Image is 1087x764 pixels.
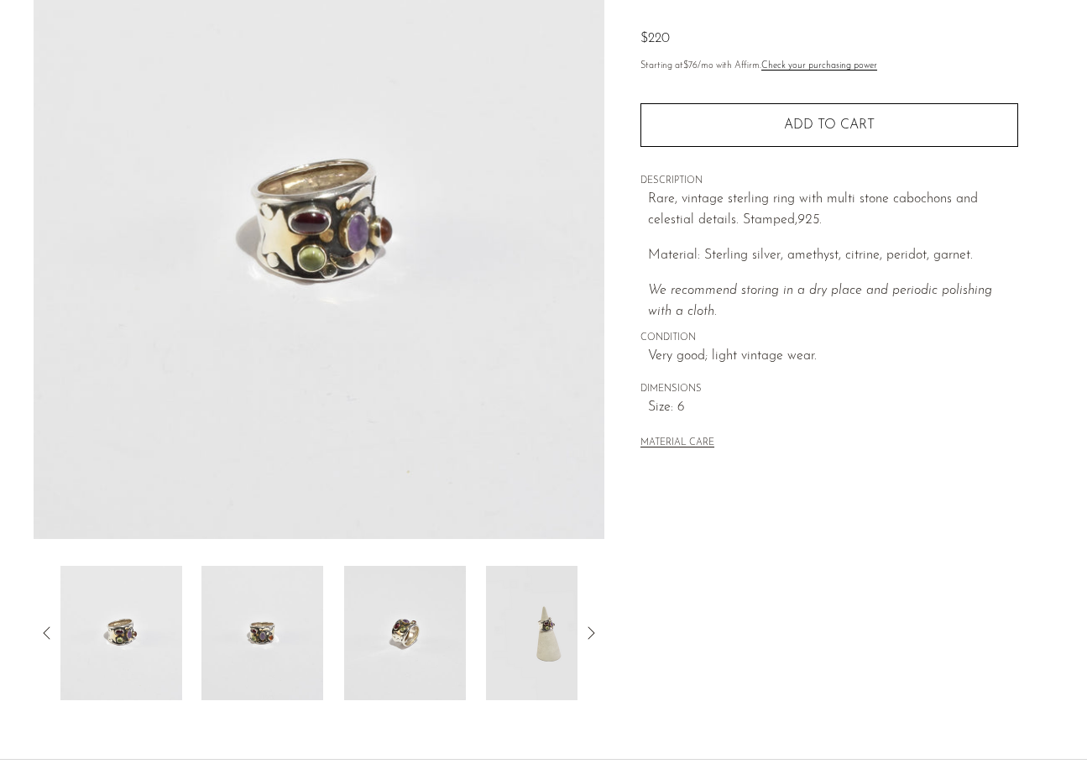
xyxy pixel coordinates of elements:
[486,566,608,700] img: Celestial Multi Stone Ring
[648,189,1018,232] p: Rare, vintage sterling ring with multi stone cabochons and celestial details. Stamped,
[648,346,1018,368] span: Very good; light vintage wear.
[640,382,1018,397] span: DIMENSIONS
[640,174,1018,189] span: DESCRIPTION
[640,59,1018,74] p: Starting at /mo with Affirm.
[344,566,466,700] img: Celestial Multi Stone Ring
[761,61,877,71] a: Check your purchasing power - Learn more about Affirm Financing (opens in modal)
[797,213,822,227] em: 925.
[683,61,698,71] span: $76
[640,103,1018,147] button: Add to cart
[640,437,714,450] button: MATERIAL CARE
[648,245,1018,267] p: Material: Sterling silver, amethyst, citrine, peridot, garnet.
[648,397,1018,419] span: Size: 6
[640,331,1018,346] span: CONDITION
[648,284,992,319] i: We recommend storing in a dry place and periodic polishing with a cloth.
[60,566,182,700] img: Celestial Multi Stone Ring
[784,118,875,133] span: Add to cart
[640,32,670,45] span: $220
[201,566,323,700] img: Celestial Multi Stone Ring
